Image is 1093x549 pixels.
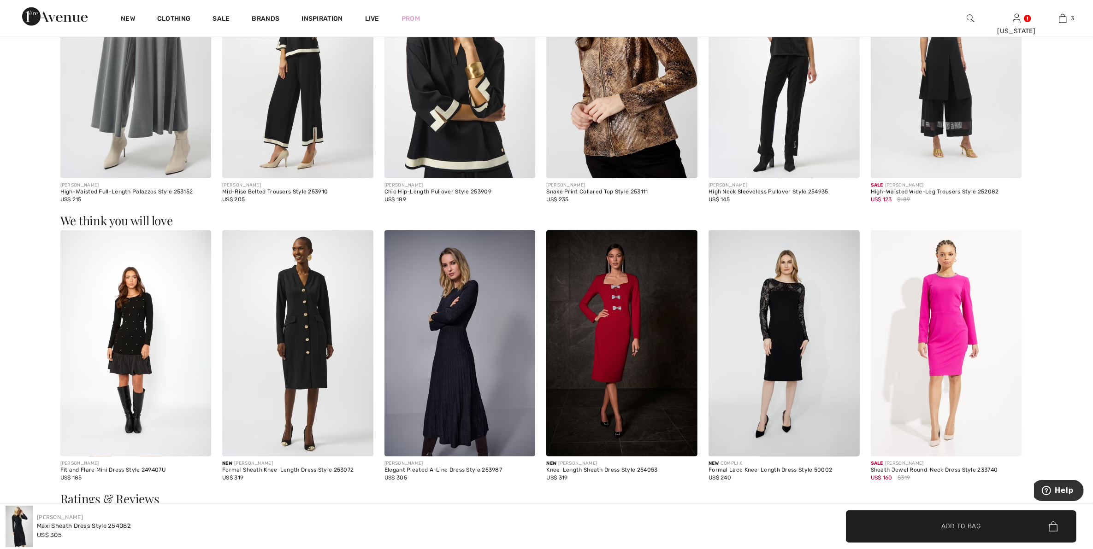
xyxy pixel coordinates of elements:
[871,467,1022,473] div: Sheath Jewel Round-Neck Dress Style 233740
[384,460,536,467] div: [PERSON_NAME]
[709,182,860,189] div: [PERSON_NAME]
[22,7,88,26] img: 1ère Avenue
[60,196,82,203] span: US$ 215
[546,196,568,203] span: US$ 235
[60,182,212,189] div: [PERSON_NAME]
[709,467,860,473] div: Formal Lace Knee-Length Dress Style 50002
[871,189,1022,195] div: High-Waisted Wide-Leg Trousers Style 252082
[60,474,82,481] span: US$ 185
[898,473,910,482] span: $319
[222,461,232,466] span: New
[546,189,697,195] div: Snake Print Collared Top Style 253111
[157,15,190,24] a: Clothing
[365,14,379,23] a: Live
[222,196,245,203] span: US$ 205
[546,467,697,473] div: Knee-Length Sheath Dress Style 254053
[222,460,373,467] div: [PERSON_NAME]
[1040,13,1085,24] a: 3
[60,467,212,473] div: Fit and Flare Mini Dress Style 249407U
[871,461,883,466] span: Sale
[213,15,230,24] a: Sale
[709,230,860,456] img: Formal Lace Knee-Length Dress Style 50002
[871,460,1022,467] div: [PERSON_NAME]
[222,230,373,456] img: Formal Sheath Knee-Length Dress Style 253072
[871,196,892,203] span: US$ 123
[384,474,407,481] span: US$ 305
[1013,14,1021,23] a: Sign In
[871,230,1022,456] img: Sheath Jewel Round-Neck Dress Style 233740
[709,189,860,195] div: High Neck Sleeveless Pullover Style 254935
[402,14,420,23] a: Prom
[60,189,212,195] div: High-Waisted Full-Length Palazzos Style 253152
[941,521,981,531] span: Add to Bag
[222,189,373,195] div: Mid-Rise Belted Trousers Style 253910
[222,474,243,481] span: US$ 319
[1049,521,1058,531] img: Bag.svg
[897,195,910,204] span: $189
[384,182,536,189] div: [PERSON_NAME]
[222,182,373,189] div: [PERSON_NAME]
[384,189,536,195] div: Chic Hip-Length Pullover Style 253909
[871,474,892,481] span: US$ 160
[60,460,212,467] div: [PERSON_NAME]
[37,514,83,520] a: [PERSON_NAME]
[60,493,1033,505] h3: Ratings & Reviews
[871,182,1022,189] div: [PERSON_NAME]
[546,182,697,189] div: [PERSON_NAME]
[1034,480,1084,503] iframe: Opens a widget where you can find more information
[6,506,33,547] img: Maxi Sheath Dress Style 254082
[252,15,280,24] a: Brands
[546,461,556,466] span: New
[1071,14,1075,23] span: 3
[301,15,343,24] span: Inspiration
[709,461,719,466] span: New
[709,460,860,467] div: COMPLI K
[709,474,731,481] span: US$ 240
[709,196,730,203] span: US$ 145
[994,26,1039,36] div: [US_STATE]
[121,15,135,24] a: New
[37,521,131,531] div: Maxi Sheath Dress Style 254082
[846,510,1076,543] button: Add to Bag
[384,230,536,456] img: Elegant Pleated A-Line Dress Style 253987
[1013,13,1021,24] img: My Info
[384,196,406,203] span: US$ 189
[222,467,373,473] div: Formal Sheath Knee-Length Dress Style 253072
[60,230,212,456] img: Fit and Flare Mini Dress Style 249407U
[60,215,1033,227] h3: We think you will love
[37,531,62,538] span: US$ 305
[546,474,567,481] span: US$ 319
[546,230,697,456] img: Knee-Length Sheath Dress Style 254053
[871,182,883,188] span: Sale
[384,467,536,473] div: Elegant Pleated A-Line Dress Style 253987
[967,13,975,24] img: search the website
[1059,13,1067,24] img: My Bag
[546,460,697,467] div: [PERSON_NAME]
